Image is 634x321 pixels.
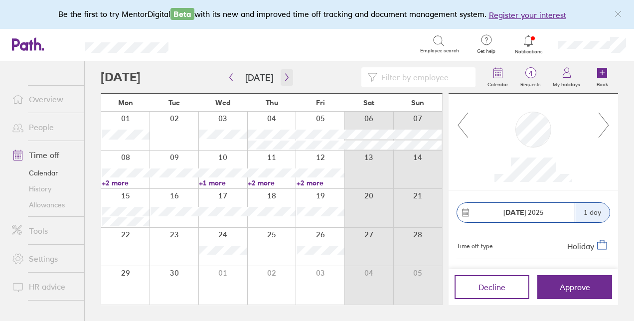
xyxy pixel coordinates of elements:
a: Overview [4,89,84,109]
button: Decline [455,275,529,299]
button: Register your interest [489,9,566,21]
span: 2025 [503,208,544,216]
span: Notifications [512,49,545,55]
div: Be the first to try MentorDigital with its new and improved time off tracking and document manage... [58,8,576,21]
label: Requests [514,79,547,88]
a: Settings [4,249,84,269]
label: Book [591,79,614,88]
span: Get help [470,48,502,54]
a: My holidays [547,61,586,93]
a: People [4,117,84,137]
a: Book [586,61,618,93]
a: +2 more [102,178,150,187]
span: Holiday [567,241,594,251]
span: Employee search [420,48,459,54]
span: 4 [514,69,547,77]
a: 4Requests [514,61,547,93]
a: History [4,181,84,197]
a: HR advice [4,277,84,297]
label: My holidays [547,79,586,88]
a: +2 more [297,178,344,187]
span: Decline [478,283,505,292]
a: Calendar [481,61,514,93]
span: Tue [168,99,180,107]
div: Search [195,39,221,48]
div: 1 day [575,203,610,222]
button: Approve [537,275,612,299]
span: Approve [560,283,590,292]
a: +2 more [248,178,296,187]
a: +1 more [199,178,247,187]
div: Time off type [457,239,492,251]
span: Wed [215,99,230,107]
span: Beta [170,8,194,20]
a: Notifications [512,34,545,55]
input: Filter by employee [377,68,470,87]
span: Fri [316,99,325,107]
span: Mon [118,99,133,107]
a: Allowances [4,197,84,213]
span: Sat [363,99,374,107]
label: Calendar [481,79,514,88]
span: Sun [411,99,424,107]
a: Time off [4,145,84,165]
button: [DATE] [237,69,281,86]
a: Calendar [4,165,84,181]
a: Tools [4,221,84,241]
span: Thu [266,99,278,107]
strong: [DATE] [503,208,526,217]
